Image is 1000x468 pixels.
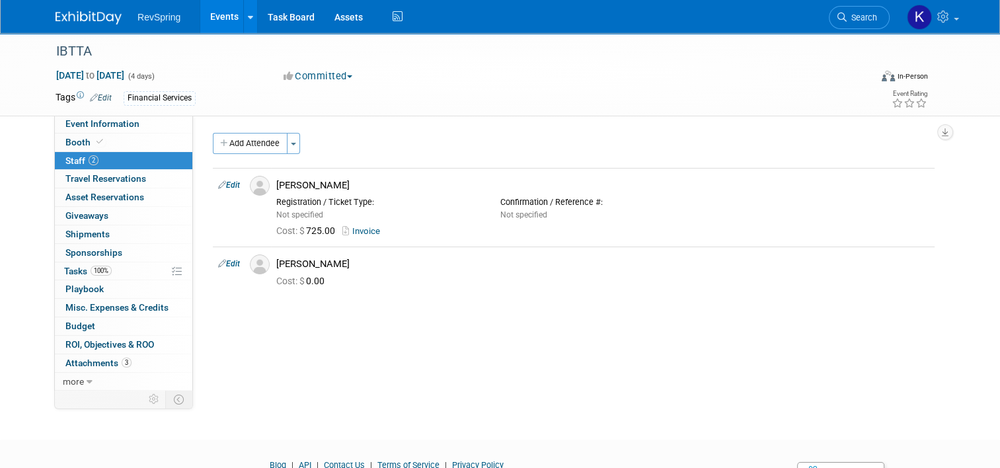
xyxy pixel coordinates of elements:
[829,6,890,29] a: Search
[65,192,144,202] span: Asset Reservations
[65,155,98,166] span: Staff
[213,133,288,154] button: Add Attendee
[166,391,193,408] td: Toggle Event Tabs
[500,197,705,208] div: Confirmation / Reference #:
[65,118,139,129] span: Event Information
[56,11,122,24] img: ExhibitDay
[127,72,155,81] span: (4 days)
[55,262,192,280] a: Tasks100%
[55,317,192,335] a: Budget
[65,321,95,331] span: Budget
[55,244,192,262] a: Sponsorships
[64,266,112,276] span: Tasks
[137,12,180,22] span: RevSpring
[55,373,192,391] a: more
[89,155,98,165] span: 2
[65,173,146,184] span: Travel Reservations
[250,176,270,196] img: Associate-Profile-5.png
[65,229,110,239] span: Shipments
[276,210,323,219] span: Not specified
[84,70,96,81] span: to
[56,69,125,81] span: [DATE] [DATE]
[250,254,270,274] img: Associate-Profile-5.png
[55,115,192,133] a: Event Information
[276,179,929,192] div: [PERSON_NAME]
[897,71,928,81] div: In-Person
[799,69,928,89] div: Event Format
[65,137,106,147] span: Booth
[276,276,306,286] span: Cost: $
[65,247,122,258] span: Sponsorships
[122,358,132,368] span: 3
[882,71,895,81] img: Format-Inperson.png
[96,138,103,145] i: Booth reservation complete
[55,134,192,151] a: Booth
[218,180,240,190] a: Edit
[276,258,929,270] div: [PERSON_NAME]
[500,210,547,219] span: Not specified
[55,170,192,188] a: Travel Reservations
[65,284,104,294] span: Playbook
[90,93,112,102] a: Edit
[124,91,196,105] div: Financial Services
[907,5,932,30] img: Kelsey Culver
[65,302,169,313] span: Misc. Expenses & Credits
[55,336,192,354] a: ROI, Objectives & ROO
[55,280,192,298] a: Playbook
[143,391,166,408] td: Personalize Event Tab Strip
[55,207,192,225] a: Giveaways
[55,225,192,243] a: Shipments
[55,299,192,317] a: Misc. Expenses & Credits
[65,210,108,221] span: Giveaways
[892,91,927,97] div: Event Rating
[65,339,154,350] span: ROI, Objectives & ROO
[55,152,192,170] a: Staff2
[276,225,340,236] span: 725.00
[65,358,132,368] span: Attachments
[52,40,854,63] div: IBTTA
[847,13,877,22] span: Search
[342,226,385,236] a: Invoice
[276,197,481,208] div: Registration / Ticket Type:
[276,225,306,236] span: Cost: $
[55,188,192,206] a: Asset Reservations
[276,276,330,286] span: 0.00
[279,69,358,83] button: Committed
[56,91,112,106] td: Tags
[55,354,192,372] a: Attachments3
[91,266,112,276] span: 100%
[63,376,84,387] span: more
[218,259,240,268] a: Edit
